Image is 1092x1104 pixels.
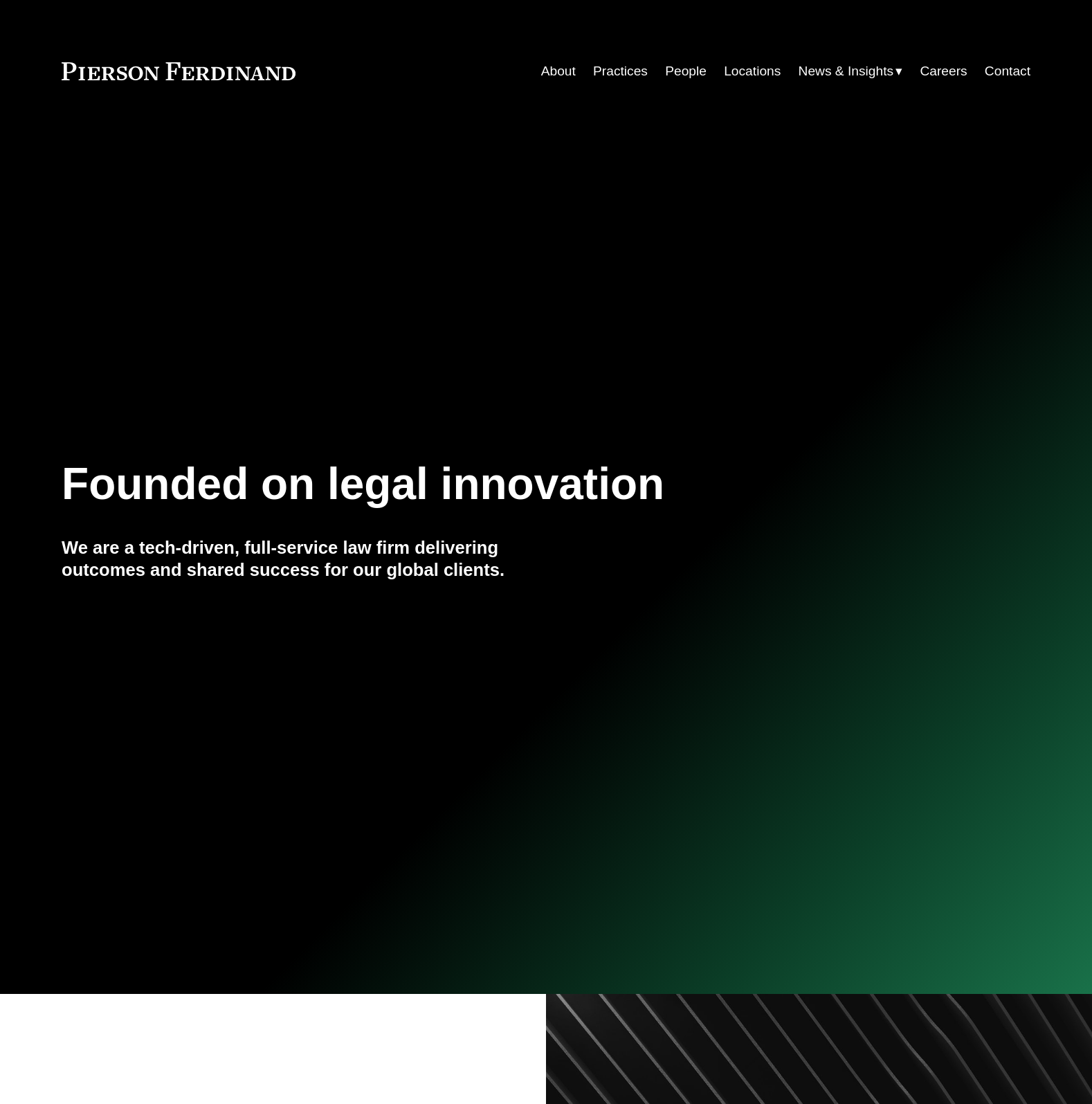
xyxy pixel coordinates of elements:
[799,58,903,84] a: folder dropdown
[985,58,1030,84] a: Contact
[665,58,707,84] a: People
[62,459,869,509] h1: Founded on legal innovation
[593,58,648,84] a: Practices
[541,58,576,84] a: About
[724,58,781,84] a: Locations
[799,60,894,84] span: News & Insights
[920,58,967,84] a: Careers
[62,536,546,581] h4: We are a tech-driven, full-service law firm delivering outcomes and shared success for our global...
